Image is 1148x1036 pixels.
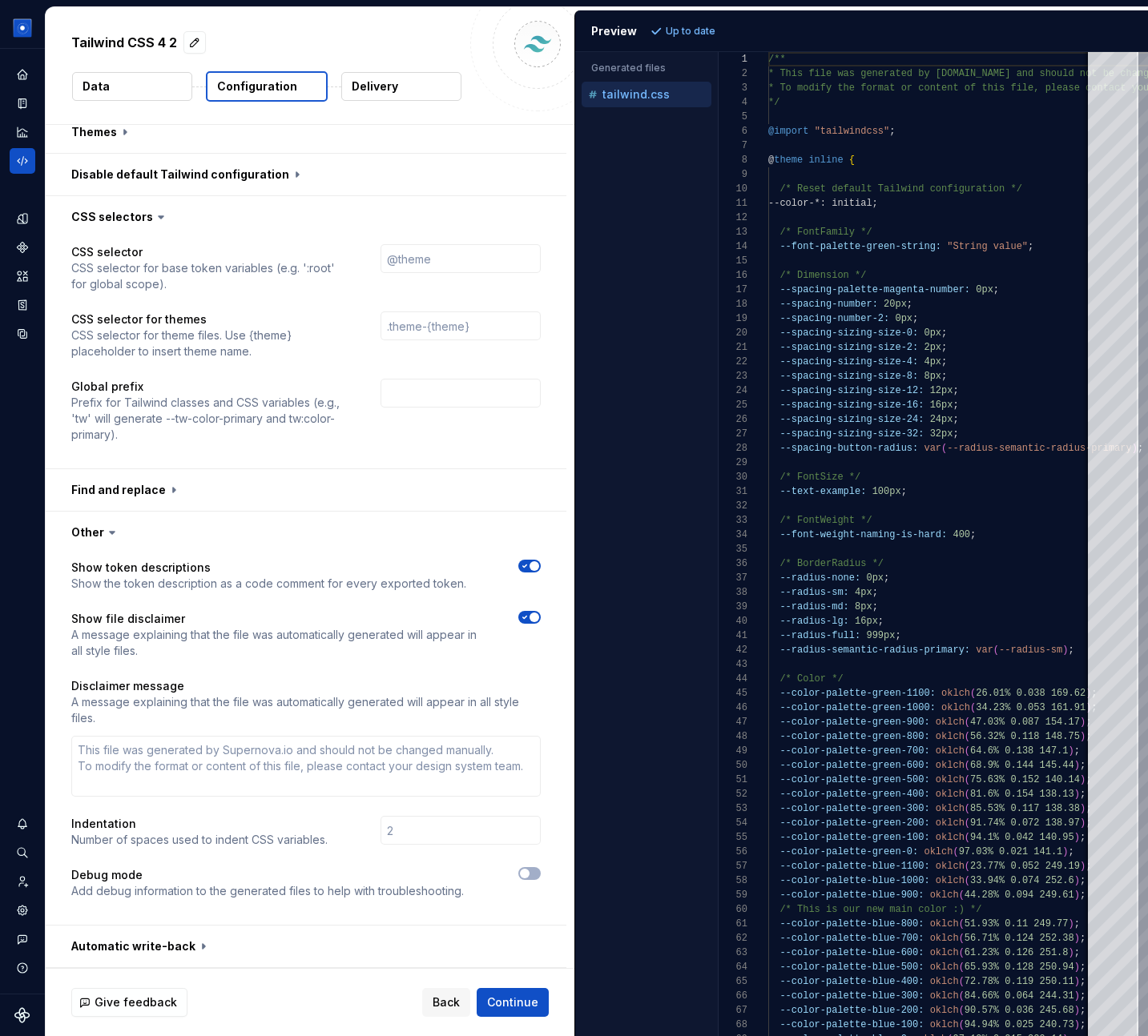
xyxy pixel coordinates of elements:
div: 28 [719,441,747,456]
button: Notifications [10,811,35,837]
div: Analytics [10,119,35,145]
p: tailwind.css [602,88,670,101]
div: 12 [719,211,747,225]
span: 0.072 [1010,817,1039,829]
div: 42 [719,643,747,657]
div: 49 [719,744,747,758]
span: * To modify the format or content of this file, p [768,82,1051,94]
span: ) [1073,789,1079,800]
div: 1 [719,52,747,66]
span: ) [1068,745,1073,757]
span: var [976,644,993,656]
span: oklch [936,789,965,800]
span: @ [768,155,774,166]
span: ; [953,428,958,440]
div: 2 [719,66,747,81]
p: Generated files [591,62,702,74]
span: ; [993,284,999,295]
div: 11 [719,196,747,211]
div: 13 [719,225,747,239]
p: Configuration [217,78,297,94]
button: Give feedback [71,988,187,1017]
a: Settings [10,897,35,923]
a: Data sources [10,321,35,347]
div: Search ⌘K [10,840,35,865]
span: 138.13 [1039,789,1073,800]
span: --spacing-sizing-size-2: [779,342,918,353]
span: 8px [855,601,872,612]
p: Up to date [666,25,715,38]
button: tailwind.css [582,86,711,103]
span: --radius-full: [779,630,860,641]
span: --radius-semantic-radius-primary [947,443,1131,454]
img: 049812b6-2877-400d-9dc9-987621144c16.png [13,18,32,38]
p: Disclaimer message [71,678,541,694]
span: ) [1080,803,1086,814]
div: 24 [719,383,747,398]
span: --color-palette-green-800: [779,731,929,742]
span: ; [912,313,918,324]
span: 16px [855,616,878,627]
span: 138.97 [1045,817,1079,829]
span: ( [993,644,999,656]
span: 20px [884,299,907,310]
span: 0.118 [1010,731,1039,742]
span: 154.17 [1045,717,1079,728]
span: oklch [936,760,965,771]
span: --spacing-sizing-size-12: [779,385,924,396]
span: --color-palette-green-900: [779,717,929,728]
span: 24px [929,414,953,425]
span: ; [953,414,958,425]
span: --spacing-sizing-size-32: [779,428,924,440]
span: ) [1080,731,1086,742]
span: ; [1080,832,1086,843]
span: ( [965,789,970,800]
p: Show the token description as a code comment for every exported token. [71,576,466,592]
span: 0.052 [1010,861,1039,872]
div: 48 [719,729,747,744]
div: 6 [719,124,747,139]
div: 21 [719,340,747,355]
span: --color-palette-green-600: [779,760,929,771]
span: --radius-none: [779,572,860,584]
div: 17 [719,283,747,297]
span: 12px [929,385,953,396]
p: Indentation [71,816,328,832]
span: 0px [866,572,884,584]
span: --radius-sm [999,644,1062,656]
span: --color-palette-green-700: [779,745,929,757]
div: 4 [719,95,747,110]
span: 0px [895,313,912,324]
div: 36 [719,556,747,571]
span: ) [1062,846,1068,857]
span: 94.1% [970,832,999,843]
span: "String value" [947,241,1028,252]
span: oklch [941,702,970,713]
span: 23.77% [970,861,1005,872]
p: A message explaining that the file was automatically generated will appear in all style files. [71,627,489,659]
div: 16 [719,268,747,283]
a: Supernova Logo [14,1007,30,1023]
span: ) [1080,717,1086,728]
a: Design tokens [10,206,35,231]
div: 22 [719,355,747,369]
button: Delivery [341,72,461,101]
div: 7 [719,139,747,153]
span: --spacing-number-2: [779,313,889,324]
span: --spacing-sizing-size-4: [779,356,918,367]
span: 0.042 [1005,832,1033,843]
span: Give feedback [95,994,177,1010]
span: "tailwindcss" [814,126,889,137]
span: --color-palette-green-100: [779,832,929,843]
span: 148.75 [1045,731,1079,742]
span: ( [965,774,970,785]
button: Configuration [206,71,328,102]
div: 20 [719,326,747,340]
div: 53 [719,801,747,816]
div: 14 [719,239,747,254]
span: 141.1 [1033,846,1062,857]
span: 81.6% [970,789,999,800]
div: 41 [719,628,747,643]
span: --color-palette-green-1000: [779,702,935,713]
span: --text-example: [779,486,866,497]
